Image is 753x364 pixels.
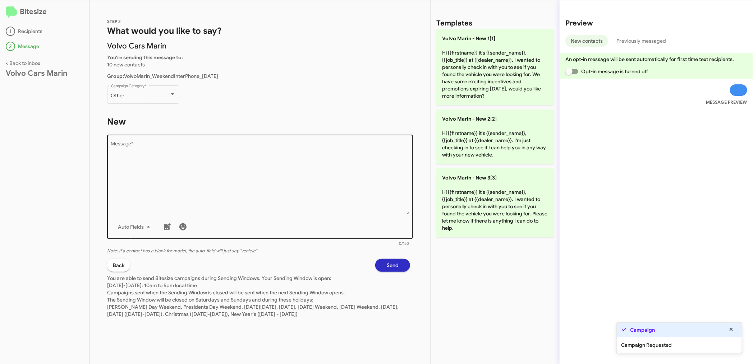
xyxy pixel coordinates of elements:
span: STEP 2 [107,19,121,24]
b: You're sending this message to: [107,54,183,61]
span: 10 new contacts [107,61,145,68]
button: Send [375,259,410,272]
p: Hi {{firstname}} it's {{sender_name}}, {{job_title}} at {{dealer_name}}. I wanted to personally c... [436,29,554,105]
p: An opt-in message will be sent automatically for first time text recipients. [565,56,747,63]
i: Note: If a contact has a blank for model, the auto-field will just say "vehicle". [107,248,258,254]
h2: Templates [436,18,472,29]
span: Volvo Marin - New 3[3] [442,174,497,181]
b: Group: [107,73,124,79]
small: MESSAGE PREVIEW [706,99,747,106]
h1: New [107,116,413,127]
p: Volvo Cars Marin [107,42,413,50]
strong: Campaign [630,326,655,333]
h1: What would you like to say? [107,25,413,37]
span: Send [387,259,399,272]
a: < Back to inbox [6,60,40,66]
span: Previously messaged [616,35,666,47]
mat-hint: 0/450 [399,242,409,246]
span: Volvo Marin - New 2[2] [442,116,497,122]
div: Recipients [6,27,84,36]
button: Auto Fields [113,220,159,233]
span: VolvoMarin_WeekendInterPhone_[DATE] [107,73,218,79]
div: 2 [6,42,15,51]
img: logo-minimal.svg [6,6,17,18]
button: Previously messaged [611,35,671,47]
h2: Bitesize [6,6,84,18]
p: Hi {{firstname}} it's {{sender_name}}, {{job_title}} at {{dealer_name}}. I'm just checking in to ... [436,109,554,164]
span: Back [113,259,124,272]
span: Opt-in message is turned off [581,67,648,76]
button: New contacts [565,35,608,47]
span: New contacts [571,35,603,47]
p: Hi {{firstname}} it's {{sender_name}}, {{job_title}} at {{dealer_name}}. I wanted to personally c... [436,168,554,237]
div: Campaign Requested [617,337,742,353]
span: Other [111,92,125,99]
div: Volvo Cars Marin [6,70,84,77]
div: Message [6,42,84,51]
button: Back [107,259,130,272]
div: 1 [6,27,15,36]
h2: Preview [565,18,747,29]
span: You are able to send Bitesize campaigns during Sending Windows. Your Sending Window is open: [DAT... [107,275,399,317]
span: Volvo Marin - New 1[1] [442,35,495,42]
span: Auto Fields [118,220,153,233]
